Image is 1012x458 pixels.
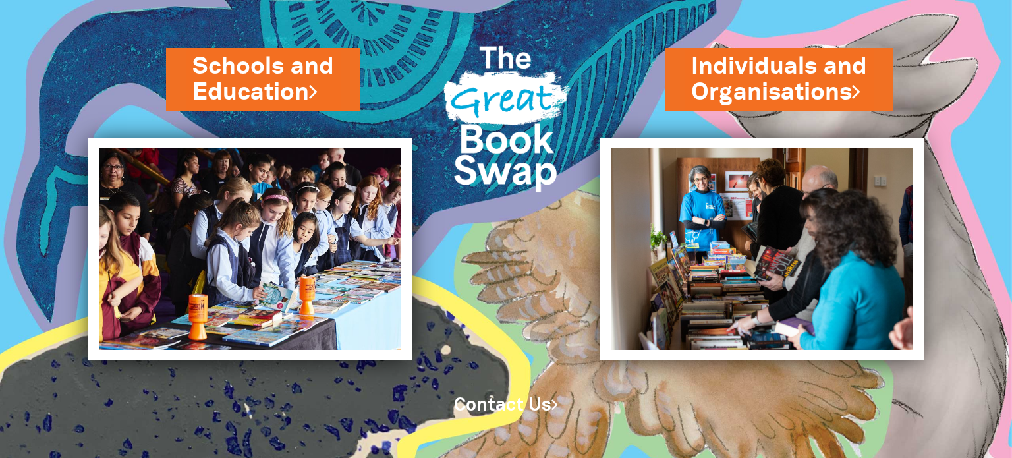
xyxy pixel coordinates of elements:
a: Contact Us [454,397,558,414]
a: Individuals andOrganisations [691,50,867,109]
img: Schools and Education [88,138,412,360]
a: Schools andEducation [192,50,334,109]
img: Great Bookswap logo [432,16,580,214]
img: Individuals and Organisations [600,138,924,360]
